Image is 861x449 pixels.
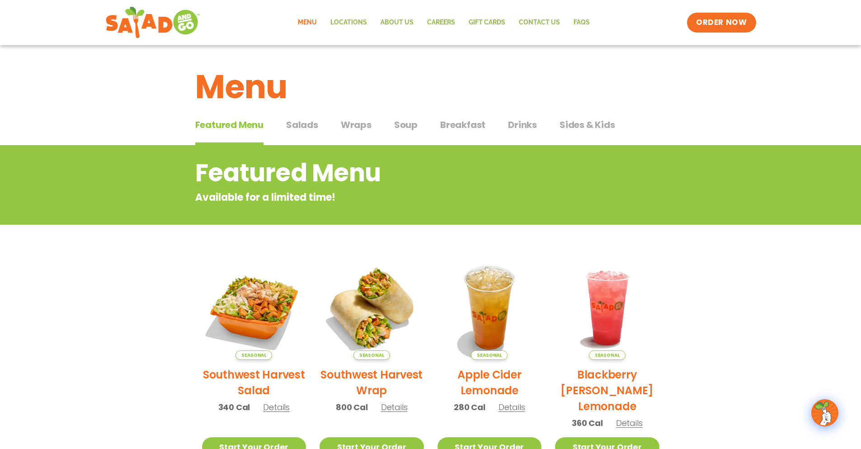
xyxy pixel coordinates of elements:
span: 800 Cal [336,401,368,413]
a: FAQs [567,12,597,33]
a: About Us [374,12,420,33]
span: Details [381,402,408,413]
nav: Menu [291,12,597,33]
span: Seasonal [353,350,390,360]
span: Seasonal [235,350,272,360]
span: Seasonal [589,350,626,360]
div: Tabbed content [195,115,666,146]
img: new-SAG-logo-768×292 [105,5,201,41]
span: Details [499,402,525,413]
a: Careers [420,12,462,33]
span: Breakfast [440,118,485,132]
span: ORDER NOW [696,17,747,28]
span: Salads [286,118,318,132]
img: Product photo for Blackberry Bramble Lemonade [555,255,659,360]
h1: Menu [195,62,666,111]
h2: Southwest Harvest Salad [202,367,306,398]
img: Product photo for Southwest Harvest Salad [202,255,306,360]
img: wpChatIcon [812,400,837,425]
span: Wraps [341,118,372,132]
span: Sides & Kids [560,118,615,132]
span: Drinks [508,118,537,132]
a: Contact Us [512,12,567,33]
h2: Southwest Harvest Wrap [320,367,424,398]
h2: Blackberry [PERSON_NAME] Lemonade [555,367,659,414]
span: 340 Cal [218,401,250,413]
a: Locations [324,12,374,33]
span: Featured Menu [195,118,263,132]
img: Product photo for Southwest Harvest Wrap [320,255,424,360]
span: 360 Cal [572,417,603,429]
span: Details [263,402,290,413]
h2: Featured Menu [195,155,593,191]
a: GIFT CARDS [462,12,512,33]
a: Menu [291,12,324,33]
span: Details [616,417,643,429]
span: Soup [394,118,418,132]
h2: Apple Cider Lemonade [438,367,542,398]
span: 280 Cal [454,401,485,413]
span: Seasonal [471,350,508,360]
a: ORDER NOW [687,13,756,33]
p: Available for a limited time! [195,190,593,205]
img: Product photo for Apple Cider Lemonade [438,255,542,360]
